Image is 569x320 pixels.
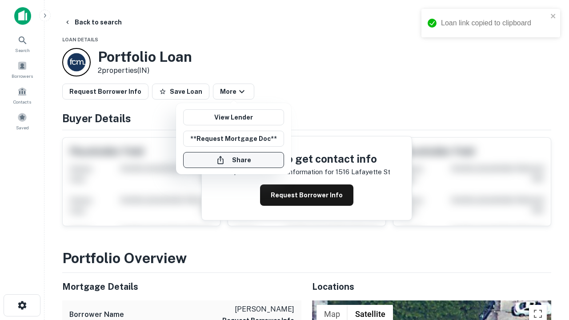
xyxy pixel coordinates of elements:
[183,152,284,168] button: Share
[525,249,569,292] iframe: Chat Widget
[183,131,284,147] button: **Request Mortgage Doc**
[550,12,557,21] button: close
[441,18,548,28] div: Loan link copied to clipboard
[183,109,284,125] a: View Lender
